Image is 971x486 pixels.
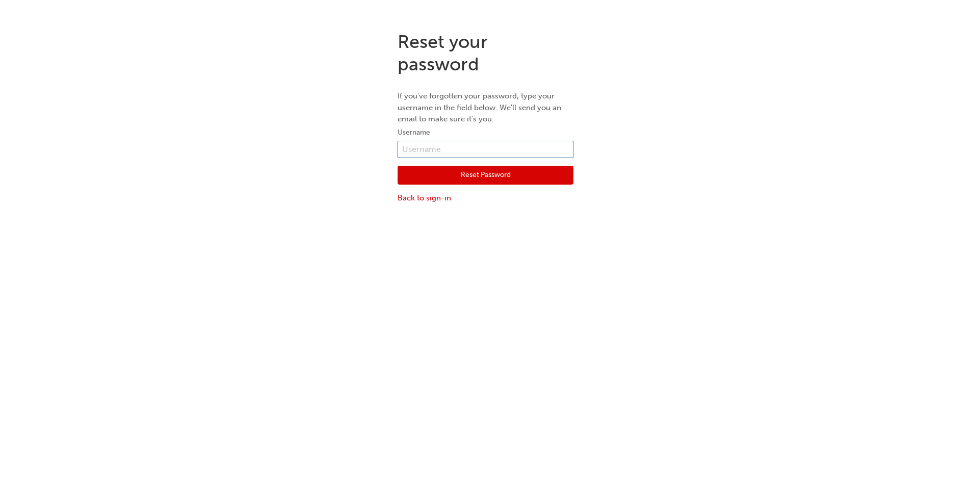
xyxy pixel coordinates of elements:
a: Back to sign-in [398,192,573,204]
label: Username [398,126,573,139]
button: Reset Password [398,166,573,185]
p: If you've forgotten your password, type your username in the field below. We'll send you an email... [398,90,573,125]
input: Username [398,141,573,158]
h1: Reset your password [398,31,573,75]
